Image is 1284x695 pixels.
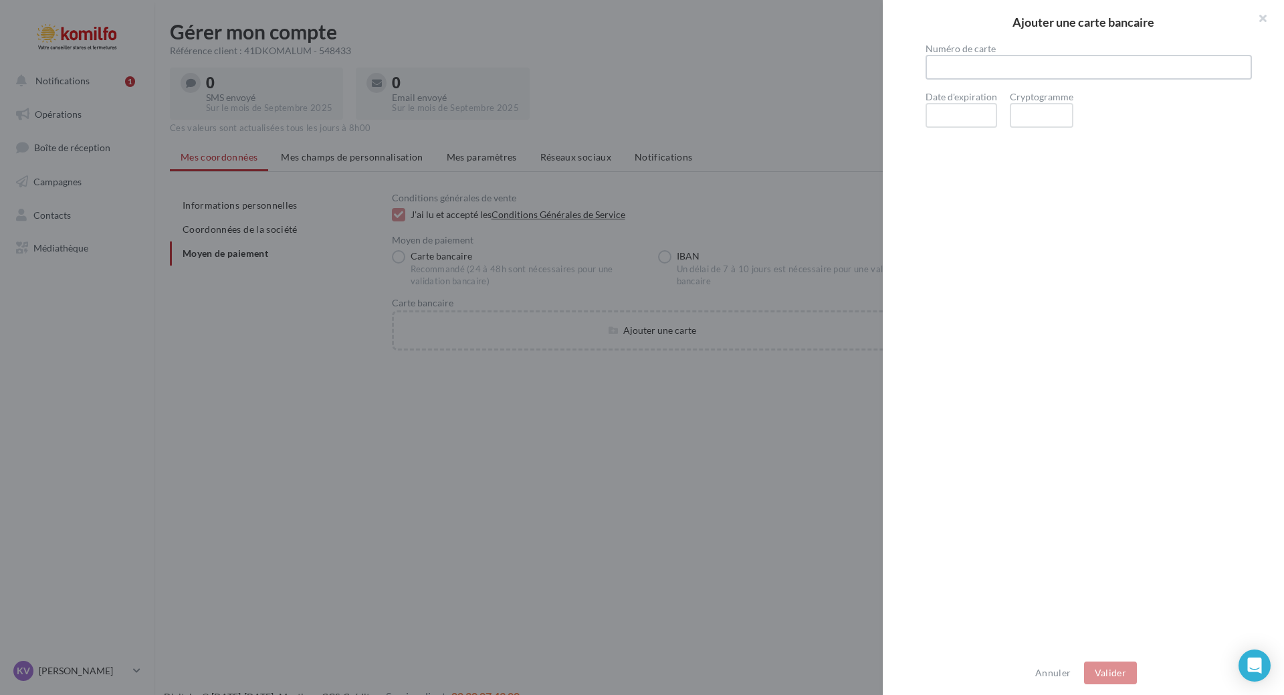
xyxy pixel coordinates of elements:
button: Annuler [1030,665,1076,681]
iframe: Cadre sécurisé pour la saisie du code de sécurité CVC [1022,110,1061,121]
iframe: Cadre sécurisé pour la saisie de la date d'expiration [938,110,985,121]
div: Open Intercom Messenger [1239,650,1271,682]
iframe: Cadre sécurisé pour la saisie du numéro de carte [938,62,1240,73]
h2: Ajouter une carte bancaire [904,16,1263,28]
label: Numéro de carte [926,44,1252,54]
button: Valider [1084,662,1137,684]
label: Date d'expiration [926,92,997,102]
label: Cryptogramme [1010,92,1073,102]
